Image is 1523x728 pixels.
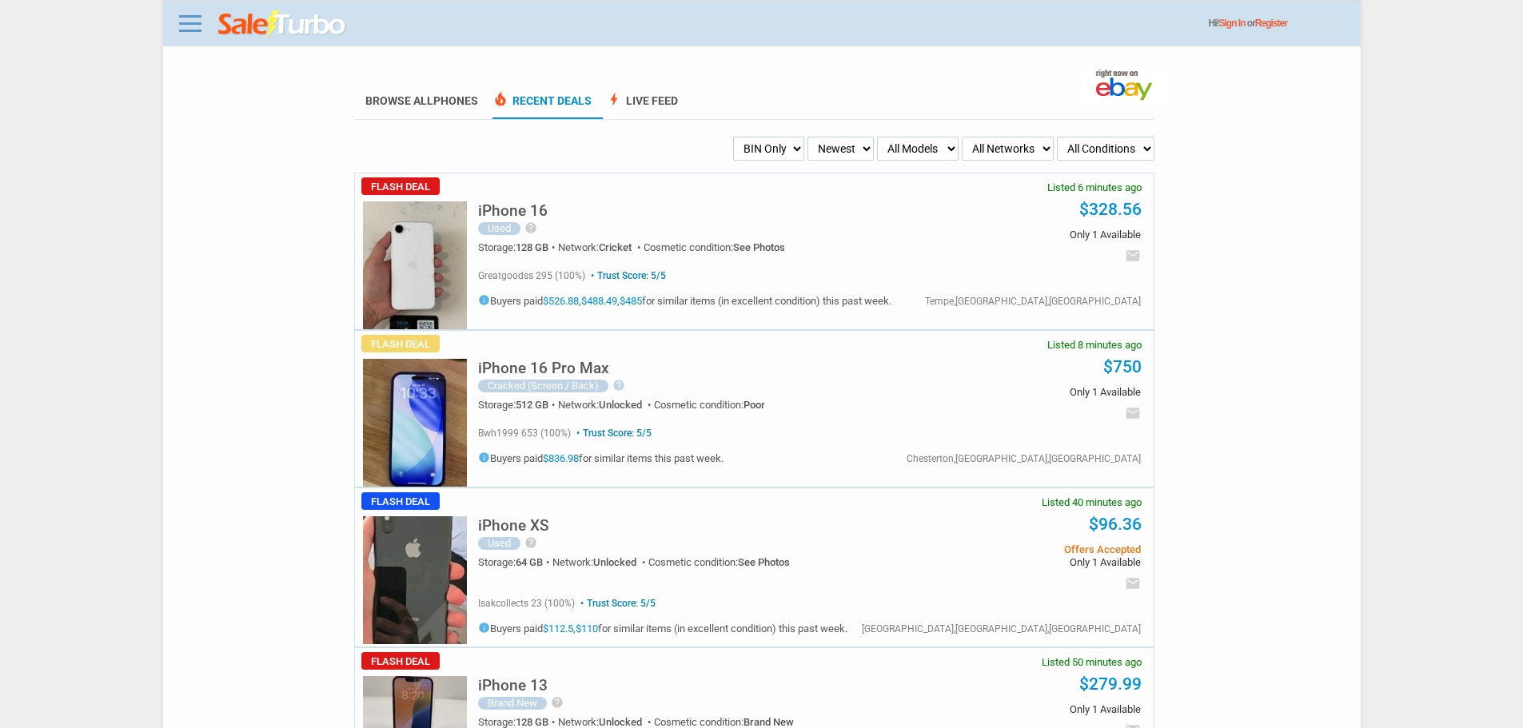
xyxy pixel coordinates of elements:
a: Browse AllPhones [365,94,478,107]
div: [GEOGRAPHIC_DATA],[GEOGRAPHIC_DATA],[GEOGRAPHIC_DATA] [862,624,1141,634]
a: boltLive Feed [606,94,678,119]
span: isakcollects 23 (100%) [478,598,575,609]
span: Listed 8 minutes ago [1047,340,1142,350]
i: email [1125,575,1141,591]
span: Phones [433,94,478,107]
i: info [478,622,490,634]
span: 512 GB [516,399,548,411]
span: Trust Score: 5/5 [588,270,666,281]
h5: Buyers paid , , for similar items (in excellent condition) this past week. [478,294,891,306]
img: s-l225.jpg [363,516,467,644]
i: help [524,536,537,549]
a: iPhone XS [478,521,549,533]
div: Cosmetic condition: [654,717,794,727]
div: Network: [558,242,644,253]
span: Flash Deal [361,492,440,510]
div: Network: [558,400,654,410]
span: See Photos [738,556,790,568]
span: Only 1 Available [899,387,1140,397]
a: Register [1255,18,1287,29]
span: or [1247,18,1287,29]
a: $110 [576,623,598,635]
h5: iPhone XS [478,518,549,533]
a: $526.88 [543,295,579,307]
span: Unlocked [599,716,642,728]
span: greatgoodss 295 (100%) [478,270,585,281]
span: Flash Deal [361,177,440,195]
div: Used [478,222,520,235]
a: $750 [1103,357,1142,376]
img: saleturbo.com - Online Deals and Discount Coupons [218,10,347,39]
span: Unlocked [593,556,636,568]
a: $485 [620,295,642,307]
h5: iPhone 13 [478,678,548,693]
i: help [612,379,625,392]
span: Flash Deal [361,335,440,352]
span: Offers Accepted [899,544,1140,555]
i: help [551,696,564,709]
span: Trust Score: 5/5 [573,428,652,439]
a: iPhone 13 [478,681,548,693]
a: $488.49 [581,295,617,307]
span: Listed 50 minutes ago [1042,657,1142,667]
div: Storage: [478,717,558,727]
img: s-l225.jpg [363,201,467,329]
span: local_fire_department [492,91,508,107]
i: help [524,221,537,234]
div: Network: [558,717,654,727]
div: Storage: [478,400,558,410]
a: $328.56 [1079,200,1142,219]
span: Unlocked [599,399,642,411]
a: $112.5 [543,623,573,635]
span: 64 GB [516,556,543,568]
div: Storage: [478,242,558,253]
span: Poor [744,399,765,411]
span: Cricket [599,241,632,253]
span: Only 1 Available [899,704,1140,714]
div: Cracked (Screen / Back) [478,380,608,392]
a: Sign In [1219,18,1246,29]
a: $279.99 [1079,674,1142,694]
span: Flash Deal [361,652,440,670]
span: Listed 6 minutes ago [1047,182,1142,193]
div: Storage: [478,557,552,567]
div: Chesterton,[GEOGRAPHIC_DATA],[GEOGRAPHIC_DATA] [907,454,1141,463]
span: 128 GB [516,241,548,253]
img: s-l225.jpg [363,359,467,487]
span: Only 1 Available [899,229,1140,240]
a: $836.98 [543,452,579,464]
span: Hi! [1209,18,1219,29]
h5: iPhone 16 Pro Max [478,360,609,376]
h5: Buyers paid for similar items this past week. [478,452,724,463]
span: Trust Score: 5/5 [577,598,656,609]
div: Cosmetic condition: [654,400,765,410]
div: Cosmetic condition: [648,557,790,567]
div: Tempe,[GEOGRAPHIC_DATA],[GEOGRAPHIC_DATA] [925,296,1141,306]
a: iPhone 16 Pro Max [478,364,609,376]
i: email [1125,248,1141,264]
span: bwh1999 653 (100%) [478,428,571,439]
span: bolt [606,91,622,107]
a: $96.36 [1089,515,1142,534]
i: info [478,294,490,306]
i: info [478,452,490,463]
a: local_fire_departmentRecent Deals [492,94,592,119]
h5: Buyers paid , for similar items (in excellent condition) this past week. [478,622,847,634]
div: Used [478,537,520,550]
a: iPhone 16 [478,206,548,218]
span: Only 1 Available [899,557,1140,567]
span: Brand New [744,716,794,728]
span: See Photos [733,241,785,253]
span: Listed 40 minutes ago [1042,497,1142,507]
i: email [1125,405,1141,421]
h5: iPhone 16 [478,203,548,218]
span: 128 GB [516,716,548,728]
div: Brand New [478,697,547,710]
div: Cosmetic condition: [644,242,785,253]
div: Network: [552,557,648,567]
